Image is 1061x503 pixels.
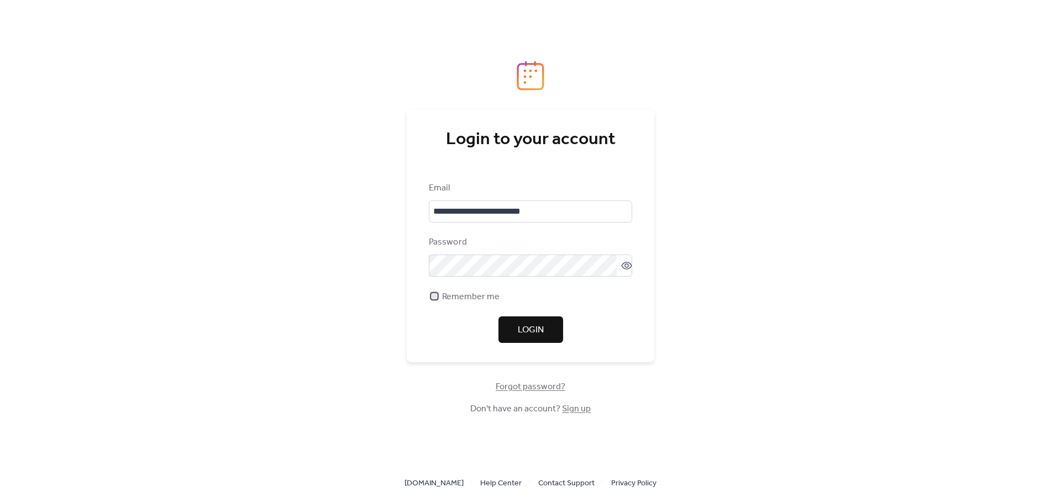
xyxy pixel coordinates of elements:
a: [DOMAIN_NAME] [405,476,464,490]
a: Forgot password? [496,384,565,390]
div: Password [429,236,630,249]
span: [DOMAIN_NAME] [405,477,464,490]
span: Forgot password? [496,380,565,394]
span: Contact Support [538,477,595,490]
div: Email [429,182,630,195]
img: logo [517,61,544,91]
a: Contact Support [538,476,595,490]
span: Don't have an account? [470,403,591,416]
button: Login [498,316,563,343]
a: Sign up [562,400,591,417]
div: Login to your account [429,129,632,151]
span: Remember me [442,290,500,304]
a: Help Center [480,476,522,490]
span: Login [518,324,544,337]
span: Privacy Policy [611,477,656,490]
span: Help Center [480,477,522,490]
a: Privacy Policy [611,476,656,490]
